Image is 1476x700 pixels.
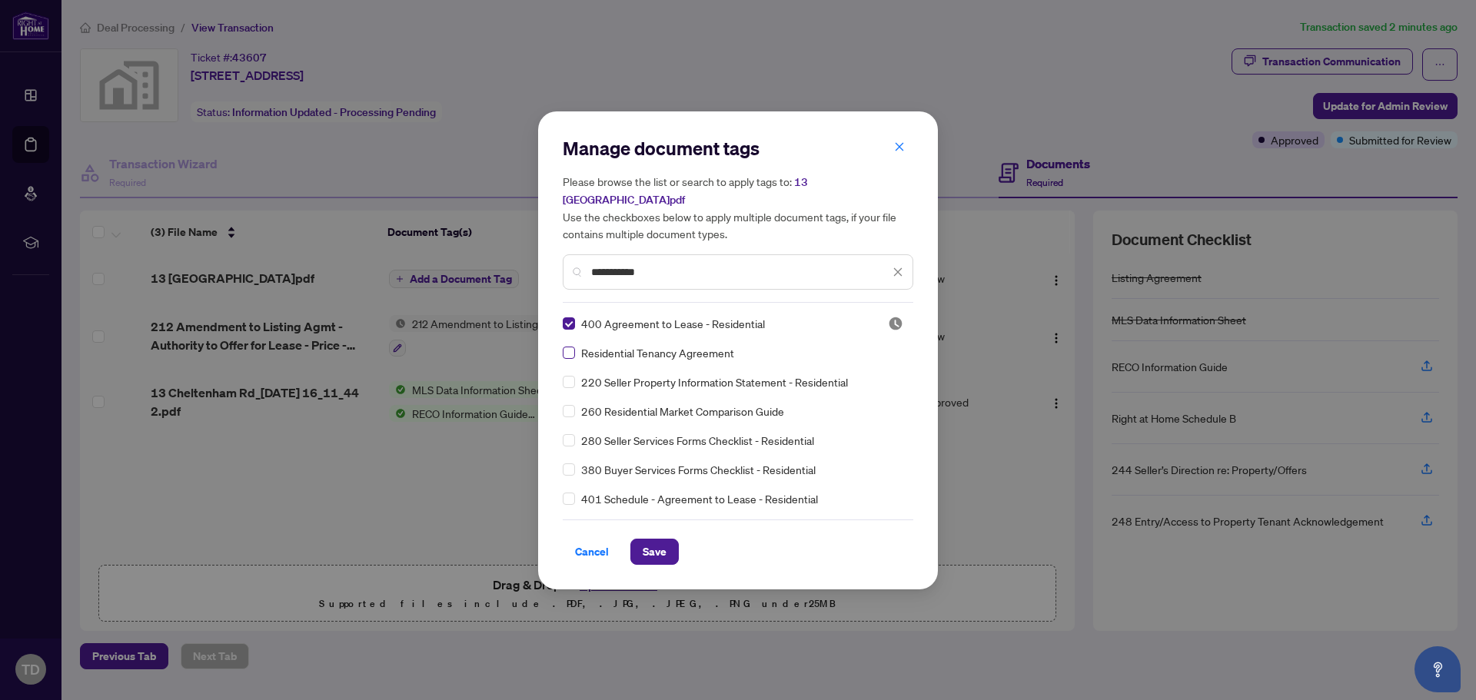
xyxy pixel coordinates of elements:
[581,315,765,332] span: 400 Agreement to Lease - Residential
[581,373,848,390] span: 220 Seller Property Information Statement - Residential
[563,539,621,565] button: Cancel
[563,173,913,242] h5: Please browse the list or search to apply tags to: Use the checkboxes below to apply multiple doc...
[1414,646,1461,692] button: Open asap
[630,539,679,565] button: Save
[581,461,816,478] span: 380 Buyer Services Forms Checklist - Residential
[581,432,814,449] span: 280 Seller Services Forms Checklist - Residential
[581,403,784,420] span: 260 Residential Market Comparison Guide
[888,316,903,331] span: Pending Review
[581,490,818,507] span: 401 Schedule - Agreement to Lease - Residential
[563,136,913,161] h2: Manage document tags
[643,539,667,564] span: Save
[563,175,808,207] span: 13 [GEOGRAPHIC_DATA]pdf
[894,141,905,152] span: close
[581,344,734,361] span: Residential Tenancy Agreement
[888,316,903,331] img: status
[893,267,903,277] span: close
[575,539,609,564] span: Cancel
